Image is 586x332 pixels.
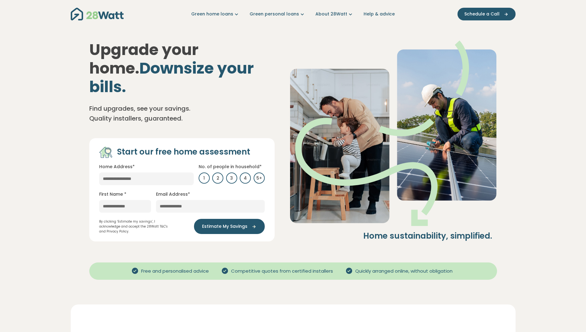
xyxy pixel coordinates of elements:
span: Free and personalised advice [139,268,211,275]
a: About 28Watt [315,11,354,17]
button: Estimate My Savings [194,219,265,234]
span: Downsize your bills. [89,57,254,98]
label: First Name * [99,191,126,198]
span: Competitive quotes from certified installers [229,268,335,275]
a: Green personal loans [250,11,306,17]
label: 4 [240,172,251,184]
a: Green home loans [191,11,240,17]
h1: Upgrade your home. [89,40,275,96]
label: 1 [199,172,210,184]
label: 2 [212,172,223,184]
span: Estimate My Savings [202,223,247,230]
label: 5+ [254,172,265,184]
nav: Main navigation [71,6,516,22]
label: 3 [226,172,237,184]
label: Email Address* [156,191,190,198]
p: Find upgrades, see your savings. Quality installers, guaranteed. [89,104,213,123]
p: By clicking ‘Estimate my savings’, I acknowledge and accept the 28Watt T&C's and Privacy Policy. [99,219,174,234]
label: No. of people in household* [199,164,262,170]
h4: Start our free home assessment [117,147,250,157]
a: Help & advice [364,11,395,17]
iframe: Chat Widget [555,302,586,332]
span: Quickly arranged online, without obligation [353,268,455,275]
img: 28Watt [71,8,124,20]
label: Home Address* [99,164,135,170]
span: Schedule a Call [464,11,500,17]
h4: Home sustainability, simplified. [289,231,492,241]
button: Schedule a Call [457,8,516,20]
